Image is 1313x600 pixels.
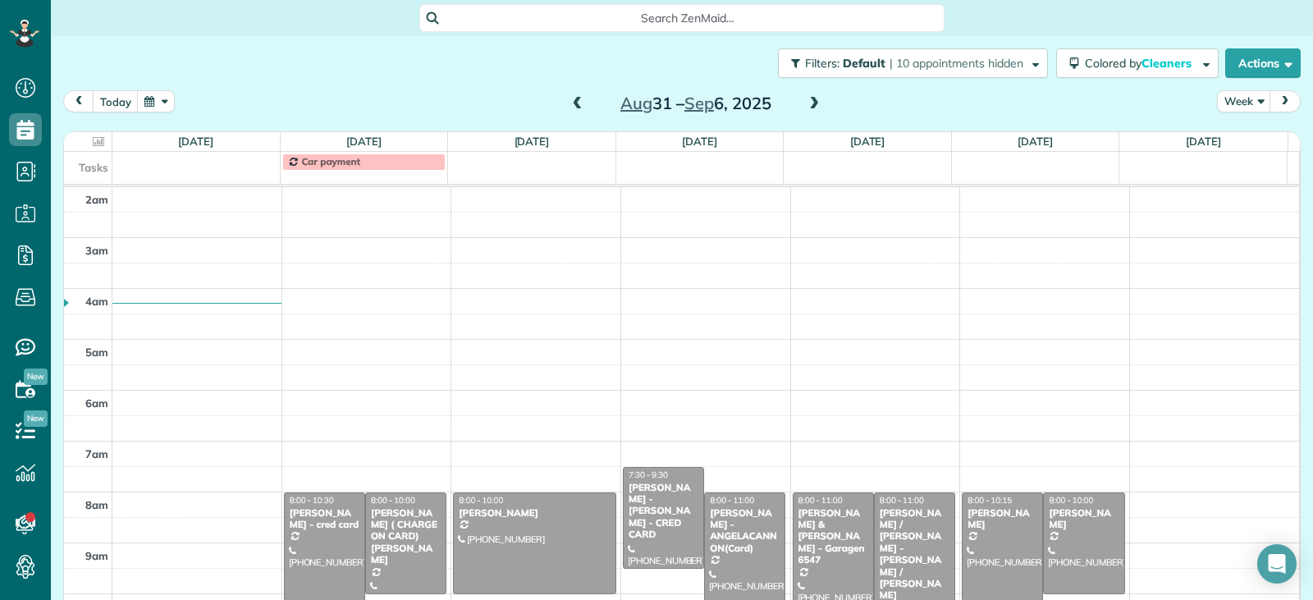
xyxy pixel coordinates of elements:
[850,135,885,148] a: [DATE]
[459,495,503,506] span: 8:00 - 10:00
[290,495,334,506] span: 8:00 - 10:30
[85,498,108,511] span: 8am
[346,135,382,148] a: [DATE]
[778,48,1048,78] button: Filters: Default | 10 appointments hidden
[710,495,754,506] span: 8:00 - 11:00
[968,495,1012,506] span: 8:00 - 10:15
[85,549,108,562] span: 9am
[1225,48,1301,78] button: Actions
[682,135,717,148] a: [DATE]
[843,56,886,71] span: Default
[593,94,798,112] h2: 31 – 6, 2025
[24,369,48,385] span: New
[289,507,360,531] div: [PERSON_NAME] - cred card
[628,482,699,541] div: [PERSON_NAME] -[PERSON_NAME] - CRED CARD
[967,507,1038,531] div: [PERSON_NAME]
[629,469,668,480] span: 7:30 - 9:30
[178,135,213,148] a: [DATE]
[1270,90,1301,112] button: next
[1217,90,1271,112] button: Week
[85,346,108,359] span: 5am
[85,447,108,460] span: 7am
[1056,48,1219,78] button: Colored byCleaners
[1257,544,1297,584] div: Open Intercom Messenger
[709,507,780,555] div: [PERSON_NAME] - ANGELACANNON(Card)
[890,56,1023,71] span: | 10 appointments hidden
[515,135,550,148] a: [DATE]
[798,495,843,506] span: 8:00 - 11:00
[684,93,714,113] span: Sep
[63,90,94,112] button: prev
[458,507,611,519] div: [PERSON_NAME]
[85,295,108,308] span: 4am
[1141,56,1194,71] span: Cleaners
[301,155,360,167] span: Car payment
[1186,135,1221,148] a: [DATE]
[370,507,441,566] div: [PERSON_NAME] ( CHARGE ON CARD) [PERSON_NAME]
[1018,135,1053,148] a: [DATE]
[85,244,108,257] span: 3am
[805,56,839,71] span: Filters:
[880,495,924,506] span: 8:00 - 11:00
[371,495,415,506] span: 8:00 - 10:00
[1048,507,1119,531] div: [PERSON_NAME]
[770,48,1048,78] a: Filters: Default | 10 appointments hidden
[798,507,869,566] div: [PERSON_NAME] & [PERSON_NAME] - Garagen 6547
[93,90,139,112] button: today
[1085,56,1197,71] span: Colored by
[85,396,108,410] span: 6am
[1049,495,1093,506] span: 8:00 - 10:00
[85,193,108,206] span: 2am
[24,410,48,427] span: New
[620,93,652,113] span: Aug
